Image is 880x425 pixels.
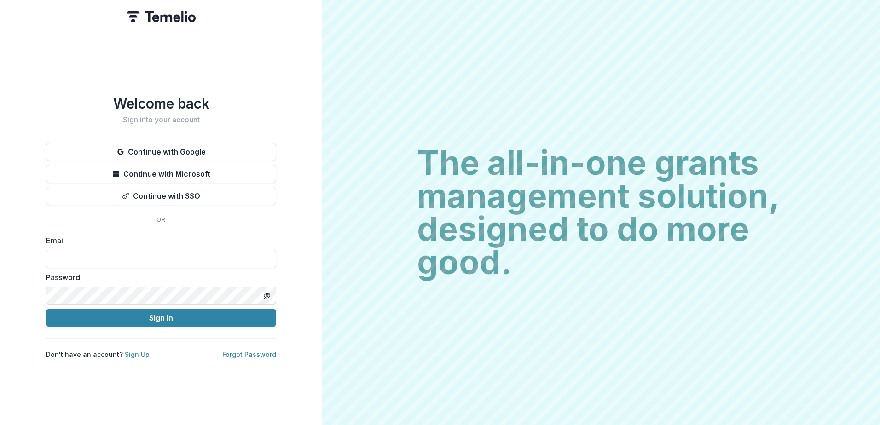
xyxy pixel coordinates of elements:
h2: Sign into your account [46,115,276,124]
button: Sign In [46,309,276,327]
button: Continue with Google [46,143,276,161]
button: Continue with SSO [46,187,276,205]
h1: Welcome back [46,95,276,112]
button: Toggle password visibility [260,288,274,303]
a: Forgot Password [222,350,276,358]
button: Continue with Microsoft [46,165,276,183]
img: Temelio [127,11,196,22]
label: Password [46,272,271,283]
p: Don't have an account? [46,350,150,359]
a: Sign Up [125,350,150,358]
label: Email [46,235,271,246]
